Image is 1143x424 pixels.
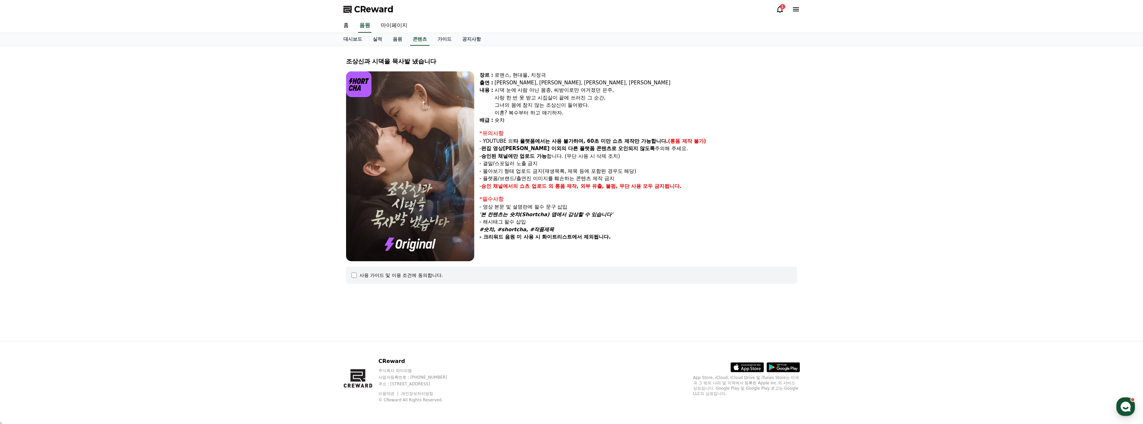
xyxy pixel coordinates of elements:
span: 설정 [103,222,111,227]
p: - 주의해 주세요. [480,145,797,152]
p: - 해시태그 필수 삽입 [480,218,797,226]
div: 시댁 눈에 사람 아닌 몸종, 씨받이로만 여겨졌던 은주, [495,86,797,94]
p: - [480,182,797,190]
a: 설정 [86,211,128,228]
div: 그녀의 몸에 참지 않는 조상신이 들어왔다. [495,101,797,109]
a: 마이페이지 [375,19,413,33]
p: CReward [378,357,460,365]
a: 실적 [367,33,387,46]
a: 홈 [2,211,44,228]
strong: 편집 영상[PERSON_NAME] 이외의 [481,145,566,151]
div: 출연 : [480,79,493,87]
div: *유의사항 [480,129,797,137]
div: *필수사항 [480,195,797,203]
p: 주소 : [STREET_ADDRESS] [378,381,460,387]
span: 대화 [61,222,69,227]
strong: 승인 채널에서의 쇼츠 업로드 외 [481,183,553,189]
a: 1 [776,5,784,13]
a: 이용약관 [378,391,399,396]
p: 주식회사 와이피랩 [378,368,460,373]
a: 대화 [44,211,86,228]
p: - 합니다. (무단 사용 시 삭제 조치) [480,152,797,160]
div: 배급 : [480,116,493,124]
p: - 결말/스포일러 노출 금지 [480,160,797,167]
a: 음원 [358,19,371,33]
div: 조상신과 시댁을 묵사발 냈습니다 [346,57,797,66]
strong: - 크리워드 음원 미 사용 시 화이트리스트에서 제외됩니다. [480,234,611,240]
a: 개인정보처리방침 [401,391,433,396]
strong: (롱폼 제작 불가) [668,138,706,144]
div: 사랑 한 번 못 받고 시집살이 끝에 쓰러진 그 순간, [495,94,797,102]
img: logo [346,71,372,97]
span: 홈 [21,222,25,227]
p: 사업자등록번호 : [PHONE_NUMBER] [378,375,460,380]
em: #숏챠, #shortcha, #작품제목 [480,227,554,233]
p: © CReward All Rights Reserved. [378,397,460,403]
a: CReward [343,4,393,15]
strong: 롱폼 제작, 외부 유출, 불펌, 무단 사용 모두 금지됩니다. [555,183,682,189]
strong: 승인된 채널에만 업로드 가능 [481,153,547,159]
div: 로맨스, 현대물, 치정극 [495,71,797,79]
div: [PERSON_NAME], [PERSON_NAME], [PERSON_NAME], [PERSON_NAME] [495,79,797,87]
div: 내용 : [480,86,493,116]
strong: 다른 플랫폼 콘텐츠로 오인되지 않도록 [568,145,655,151]
img: video [346,71,474,261]
p: - 몰아보기 형태 업로드 금지(재생목록, 제목 등에 포함된 경우도 해당) [480,167,797,175]
p: - 영상 본문 및 설명란에 필수 문구 삽입 [480,203,797,211]
a: 홈 [338,19,354,33]
div: 이혼? 복수부터 하고 얘기하자. [495,109,797,117]
p: - YOUTUBE 외 [480,137,797,145]
span: CReward [354,4,393,15]
div: 1 [780,4,785,9]
a: 공지사항 [457,33,486,46]
em: '본 컨텐츠는 숏챠(Shortcha) 앱에서 감상할 수 있습니다' [480,211,613,218]
a: 음원 [387,33,407,46]
strong: 타 플랫폼에서는 사용 불가하며, 60초 미만 쇼츠 제작만 가능합니다. [513,138,668,144]
p: - 플랫폼/브랜드/출연진 이미지를 훼손하는 콘텐츠 제작 금지 [480,175,797,182]
a: 대시보드 [338,33,367,46]
p: App Store, iCloud, iCloud Drive 및 iTunes Store는 미국과 그 밖의 나라 및 지역에서 등록된 Apple Inc.의 서비스 상표입니다. Goo... [693,375,800,396]
a: 콘텐츠 [410,33,430,46]
div: 사용 가이드 및 이용 조건에 동의합니다. [359,272,443,279]
div: 장르 : [480,71,493,79]
div: 숏챠 [495,116,797,124]
a: 가이드 [432,33,457,46]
